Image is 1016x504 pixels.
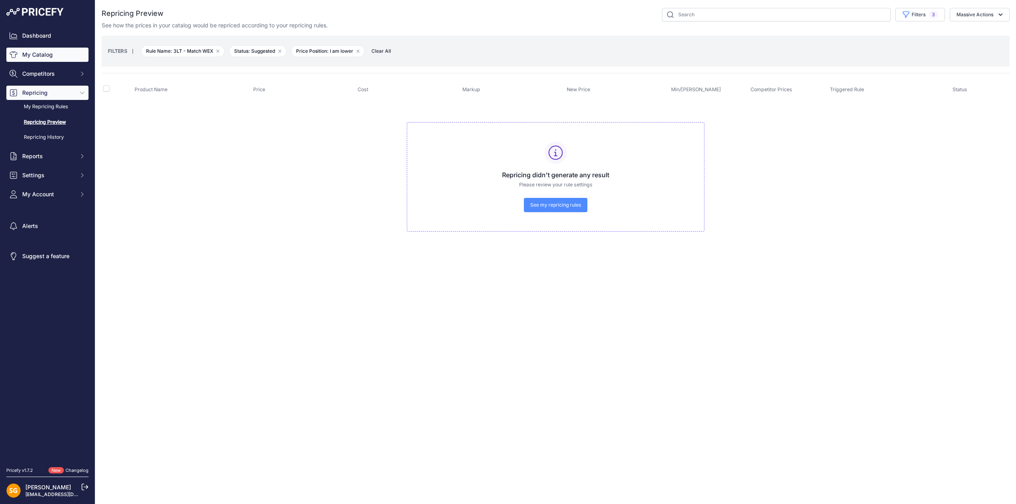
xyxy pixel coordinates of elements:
[108,48,127,54] small: FILTERS
[22,190,74,198] span: My Account
[48,467,64,474] span: New
[6,100,89,114] a: My Repricing Rules
[25,491,108,497] a: [EMAIL_ADDRESS][DOMAIN_NAME]
[368,47,395,55] button: Clear All
[22,70,74,78] span: Competitors
[414,181,698,189] p: Please review your rule settings
[6,86,89,100] button: Repricing
[6,219,89,233] a: Alerts
[141,45,225,57] span: Rule Name: 3LT - Match WEX
[22,171,74,179] span: Settings
[6,8,63,16] img: Pricefy Logo
[671,86,721,92] span: Min/[PERSON_NAME]
[6,29,89,458] nav: Sidebar
[530,202,581,208] span: See my repricing rules
[102,21,328,29] p: See how the prices in your catalog would be repriced according to your repricing rules.
[6,187,89,201] button: My Account
[127,49,138,54] small: |
[6,115,89,129] a: Repricing Preview
[229,45,287,57] span: Status: Suggested
[414,170,698,180] h3: Repricing didn't generate any result
[25,484,71,491] a: [PERSON_NAME]
[567,86,590,92] span: New Price
[253,86,265,92] span: Price
[6,48,89,62] a: My Catalog
[6,149,89,163] button: Reports
[135,86,167,92] span: Product Name
[22,152,74,160] span: Reports
[6,467,33,474] div: Pricefy v1.7.2
[830,86,864,92] span: Triggered Rule
[950,8,1010,21] button: Massive Actions
[6,130,89,144] a: Repricing History
[952,86,967,92] span: Status
[462,86,480,92] span: Markup
[895,8,945,21] button: Filters3
[929,11,938,19] span: 3
[6,67,89,81] button: Competitors
[358,86,368,92] span: Cost
[6,29,89,43] a: Dashboard
[6,249,89,263] a: Suggest a feature
[662,8,891,21] input: Search
[65,468,89,473] a: Changelog
[524,198,587,212] a: See my repricing rules
[102,8,164,19] h2: Repricing Preview
[750,86,792,92] span: Competitor Prices
[291,45,365,57] span: Price Position: I am lower
[6,168,89,182] button: Settings
[22,89,74,97] span: Repricing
